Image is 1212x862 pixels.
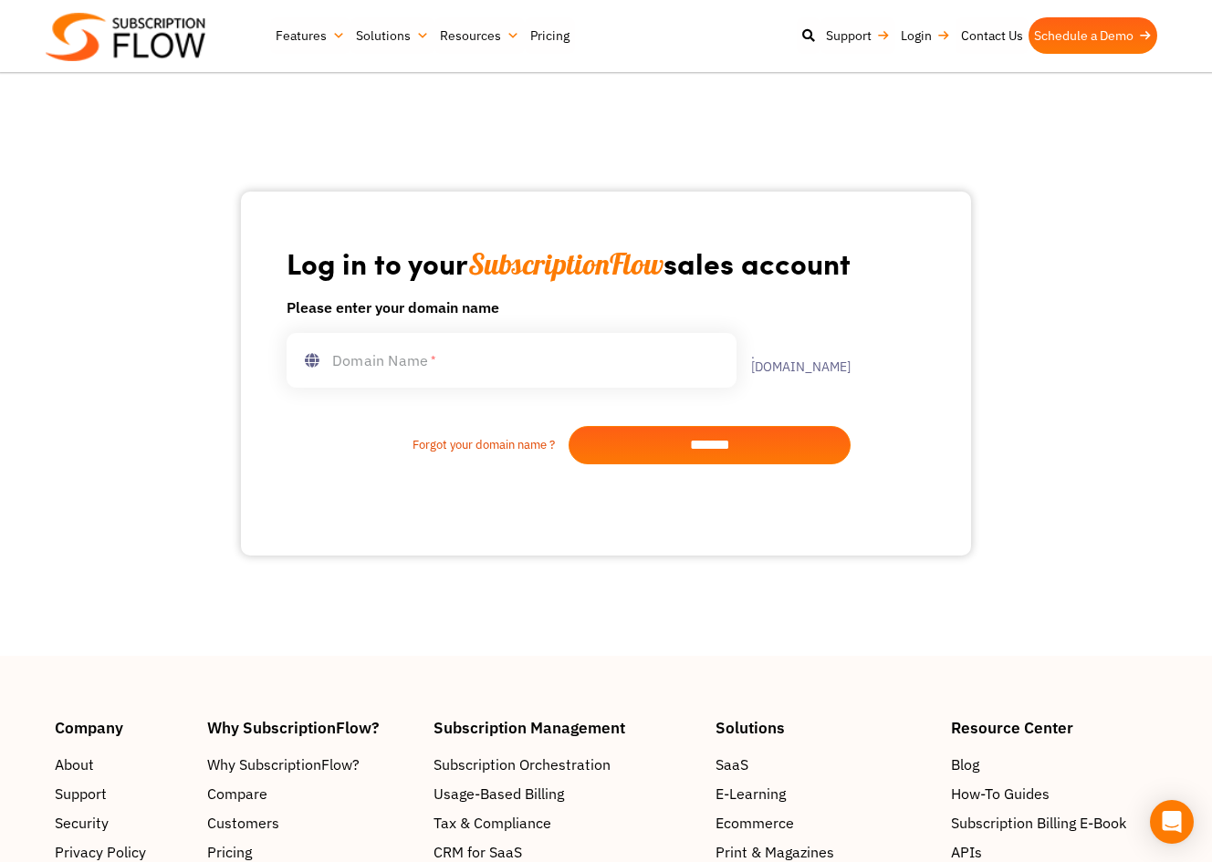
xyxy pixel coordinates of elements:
[434,753,697,775] a: Subscription Orchestration
[951,783,1050,805] span: How-To Guides
[716,753,748,775] span: SaaS
[55,720,189,735] h4: Company
[951,812,1157,834] a: Subscription Billing E-Book
[951,753,979,775] span: Blog
[55,783,107,805] span: Support
[55,812,189,834] a: Security
[46,13,205,61] img: Subscriptionflow
[434,783,564,805] span: Usage-Based Billing
[716,783,786,805] span: E-Learning
[716,720,933,735] h4: Solutions
[434,17,525,54] a: Resources
[716,783,933,805] a: E-Learning
[1150,800,1194,844] div: Open Intercom Messenger
[207,720,416,735] h4: Why SubscriptionFlow?
[207,783,416,805] a: Compare
[716,812,933,834] a: Ecommerce
[270,17,350,54] a: Features
[55,753,189,775] a: About
[434,753,611,775] span: Subscription Orchestration
[951,783,1157,805] a: How-To Guides
[716,812,794,834] span: Ecommerce
[468,245,663,282] span: SubscriptionFlow
[716,753,933,775] a: SaaS
[287,436,569,454] a: Forgot your domain name ?
[1029,17,1157,54] a: Schedule a Demo
[207,812,279,834] span: Customers
[951,720,1157,735] h4: Resource Center
[207,783,267,805] span: Compare
[951,812,1126,834] span: Subscription Billing E-Book
[525,17,575,54] a: Pricing
[434,812,697,834] a: Tax & Compliance
[951,753,1157,775] a: Blog
[55,783,189,805] a: Support
[55,812,109,834] span: Security
[287,244,851,282] h1: Log in to your sales account
[434,783,697,805] a: Usage-Based Billing
[820,17,895,54] a: Support
[956,17,1029,54] a: Contact Us
[895,17,956,54] a: Login
[434,720,697,735] h4: Subscription Management
[207,753,416,775] a: Why SubscriptionFlow?
[55,753,94,775] span: About
[434,812,551,834] span: Tax & Compliance
[350,17,434,54] a: Solutions
[207,812,416,834] a: Customers
[207,753,360,775] span: Why SubscriptionFlow?
[287,296,851,318] h6: Please enter your domain name
[737,348,851,373] label: .[DOMAIN_NAME]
